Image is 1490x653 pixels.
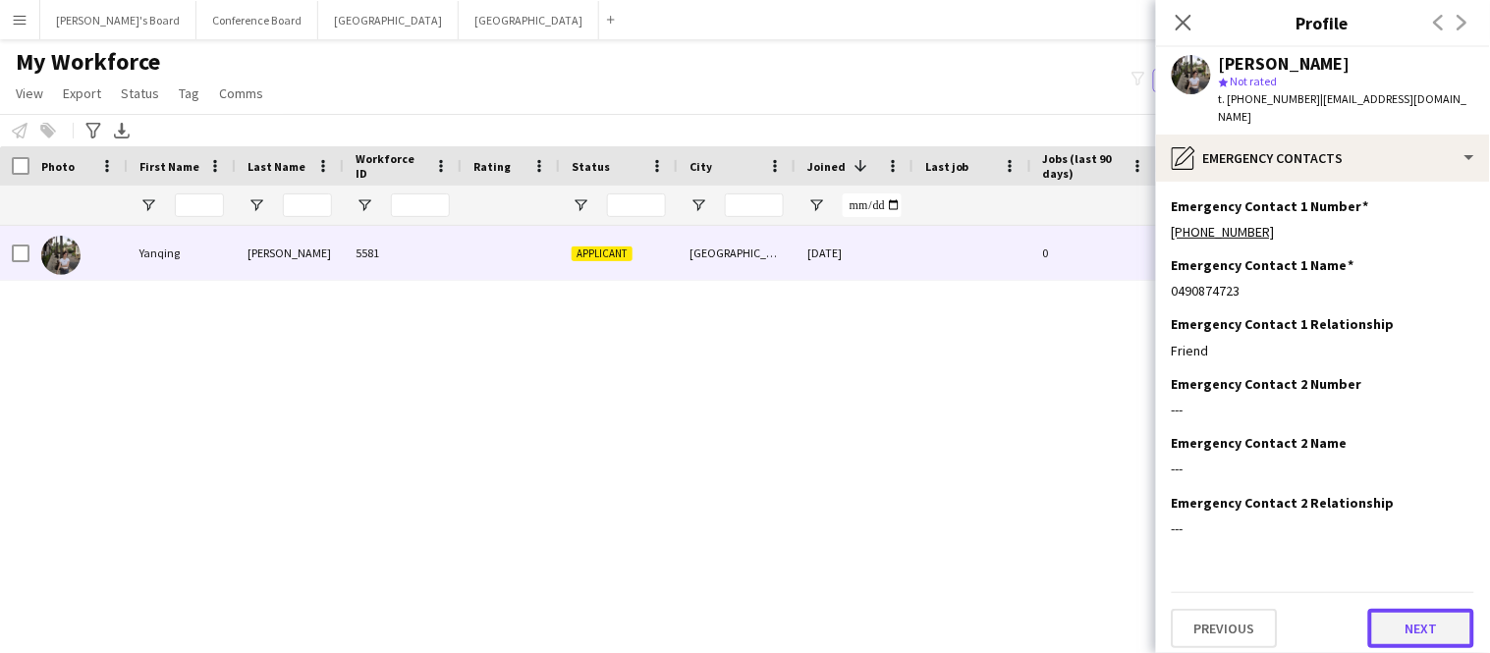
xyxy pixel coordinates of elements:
button: Open Filter Menu [572,196,589,214]
button: [PERSON_NAME]'s Board [40,1,196,39]
input: City Filter Input [725,193,784,217]
input: First Name Filter Input [175,193,224,217]
span: City [690,159,712,174]
input: Status Filter Input [607,193,666,217]
button: Open Filter Menu [807,196,825,214]
h3: Emergency Contact 1 Relationship [1172,315,1395,333]
div: --- [1172,460,1474,477]
a: Comms [211,81,271,106]
input: Workforce ID Filter Input [391,193,450,217]
span: Jobs (last 90 days) [1043,151,1124,181]
h3: Emergency Contact 2 Name [1172,434,1348,452]
button: Next [1368,609,1474,648]
span: Workforce ID [356,151,426,181]
input: Joined Filter Input [843,193,902,217]
button: Open Filter Menu [690,196,707,214]
button: [GEOGRAPHIC_DATA] [459,1,599,39]
input: Last Name Filter Input [283,193,332,217]
button: Everyone2,155 [1153,69,1251,92]
span: Status [121,84,159,102]
h3: Emergency Contact 2 Relationship [1172,494,1395,512]
button: Conference Board [196,1,318,39]
h3: Emergency Contact 1 Name [1172,256,1354,274]
img: Yanqing Chen [41,236,81,275]
h3: Emergency Contact 1 Number [1172,197,1369,215]
button: Open Filter Menu [139,196,157,214]
span: Photo [41,159,75,174]
span: Tag [179,84,199,102]
span: First Name [139,159,199,174]
a: View [8,81,51,106]
a: Status [113,81,167,106]
app-action-btn: Advanced filters [82,119,105,142]
div: [GEOGRAPHIC_DATA] [678,226,796,280]
span: View [16,84,43,102]
span: | [EMAIL_ADDRESS][DOMAIN_NAME] [1219,91,1467,124]
app-action-btn: Export XLSX [110,119,134,142]
span: Export [63,84,101,102]
div: Emergency contacts [1156,135,1490,182]
span: Last job [925,159,969,174]
button: [GEOGRAPHIC_DATA] [318,1,459,39]
a: Tag [171,81,207,106]
div: 0 [1031,226,1159,280]
span: Status [572,159,610,174]
span: Comms [219,84,263,102]
span: Joined [807,159,846,174]
a: [PHONE_NUMBER] [1172,223,1275,241]
button: Previous [1172,609,1278,648]
a: Export [55,81,109,106]
div: Friend [1172,342,1474,359]
button: Open Filter Menu [356,196,373,214]
div: Yanqing [128,226,236,280]
div: [DATE] [796,226,913,280]
div: 5581 [344,226,462,280]
h3: Profile [1156,10,1490,35]
div: 0490874723 [1172,282,1474,299]
span: Applicant [572,246,633,261]
span: My Workforce [16,47,160,77]
div: [PERSON_NAME] [236,226,344,280]
h3: Emergency Contact 2 Number [1172,375,1362,393]
div: [PERSON_NAME] [1219,55,1351,73]
span: Last Name [248,159,305,174]
div: --- [1172,519,1474,537]
span: Not rated [1231,74,1278,88]
div: --- [1172,401,1474,418]
span: t. [PHONE_NUMBER] [1219,91,1321,106]
button: Open Filter Menu [248,196,265,214]
span: Rating [473,159,511,174]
